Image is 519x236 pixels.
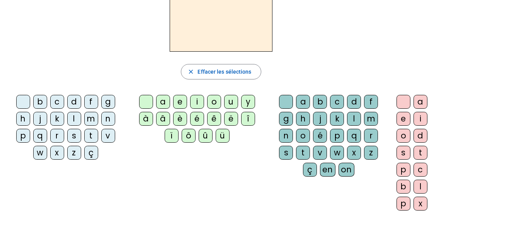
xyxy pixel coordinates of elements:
div: s [396,146,410,160]
div: p [330,129,344,143]
div: j [313,112,327,126]
div: p [396,163,410,177]
div: y [241,95,255,109]
div: é [313,129,327,143]
div: ü [216,129,230,143]
div: i [413,112,427,126]
div: o [296,129,310,143]
div: c [50,95,64,109]
div: b [396,180,410,194]
div: x [413,197,427,211]
div: e [173,95,187,109]
div: on [339,163,354,177]
div: ô [182,129,196,143]
div: v [101,129,115,143]
div: ï [165,129,179,143]
div: h [16,112,30,126]
div: q [33,129,47,143]
div: a [296,95,310,109]
div: t [413,146,427,160]
div: h [296,112,310,126]
span: Effacer les sélections [197,67,251,76]
div: s [279,146,293,160]
button: Effacer les sélections [181,64,261,79]
div: q [347,129,361,143]
div: f [364,95,378,109]
div: z [67,146,81,160]
div: d [347,95,361,109]
div: b [313,95,327,109]
div: e [396,112,410,126]
div: o [207,95,221,109]
div: ç [84,146,98,160]
div: l [413,180,427,194]
div: g [101,95,115,109]
div: u [224,95,238,109]
div: n [279,129,293,143]
div: b [33,95,47,109]
div: v [313,146,327,160]
div: a [156,95,170,109]
div: k [330,112,344,126]
div: ë [224,112,238,126]
div: â [156,112,170,126]
div: d [413,129,427,143]
div: ê [207,112,221,126]
div: w [330,146,344,160]
div: p [16,129,30,143]
div: en [320,163,335,177]
div: ç [303,163,317,177]
div: f [84,95,98,109]
div: z [364,146,378,160]
div: t [296,146,310,160]
mat-icon: close [187,68,194,75]
div: m [364,112,378,126]
div: s [67,129,81,143]
div: g [279,112,293,126]
div: i [190,95,204,109]
div: t [84,129,98,143]
div: l [67,112,81,126]
div: r [364,129,378,143]
div: x [347,146,361,160]
div: o [396,129,410,143]
div: a [413,95,427,109]
div: î [241,112,255,126]
div: é [190,112,204,126]
div: p [396,197,410,211]
div: w [33,146,47,160]
div: l [347,112,361,126]
div: m [84,112,98,126]
div: à [139,112,153,126]
div: k [50,112,64,126]
div: x [50,146,64,160]
div: û [199,129,213,143]
div: r [50,129,64,143]
div: j [33,112,47,126]
div: d [67,95,81,109]
div: c [330,95,344,109]
div: n [101,112,115,126]
div: è [173,112,187,126]
div: c [413,163,427,177]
